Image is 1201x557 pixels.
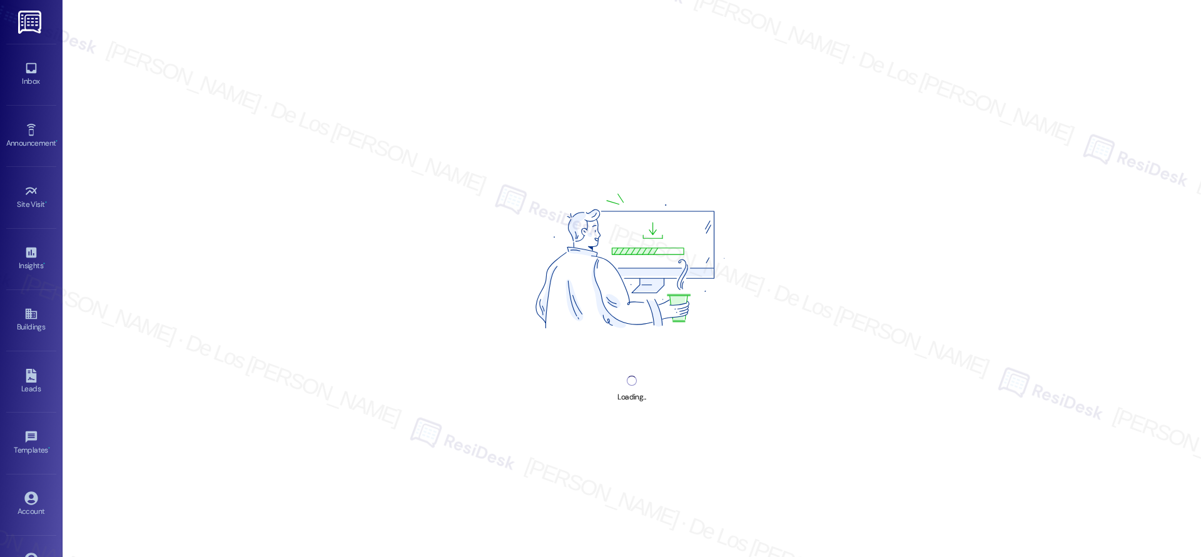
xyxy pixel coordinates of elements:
[6,488,56,521] a: Account
[6,365,56,399] a: Leads
[56,137,58,146] span: •
[45,198,47,207] span: •
[18,11,44,34] img: ResiDesk Logo
[48,444,50,453] span: •
[6,426,56,460] a: Templates •
[6,303,56,337] a: Buildings
[6,58,56,91] a: Inbox
[6,242,56,276] a: Insights •
[6,181,56,214] a: Site Visit •
[617,391,646,404] div: Loading...
[43,259,45,268] span: •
